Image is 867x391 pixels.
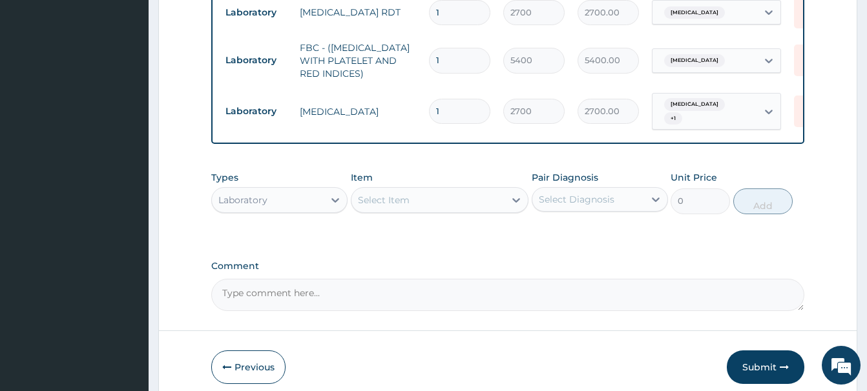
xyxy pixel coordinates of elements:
[24,65,52,97] img: d_794563401_company_1708531726252_794563401
[293,35,423,86] td: FBC - ([MEDICAL_DATA] WITH PLATELET AND RED INDICES)
[293,99,423,125] td: [MEDICAL_DATA]
[351,171,373,184] label: Item
[532,171,598,184] label: Pair Diagnosis
[664,112,682,125] span: + 1
[664,6,725,19] span: [MEDICAL_DATA]
[219,99,293,123] td: Laboratory
[6,257,246,302] textarea: Type your message and hit 'Enter'
[664,98,725,111] span: [MEDICAL_DATA]
[671,171,717,184] label: Unit Price
[211,350,286,384] button: Previous
[539,193,614,206] div: Select Diagnosis
[211,172,238,183] label: Types
[67,72,217,89] div: Chat with us now
[358,194,410,206] div: Select Item
[218,194,267,206] div: Laboratory
[75,115,178,245] span: We're online!
[219,48,293,72] td: Laboratory
[212,6,243,37] div: Minimize live chat window
[664,54,725,67] span: [MEDICAL_DATA]
[727,350,804,384] button: Submit
[219,1,293,25] td: Laboratory
[211,261,804,272] label: Comment
[733,188,793,214] button: Add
